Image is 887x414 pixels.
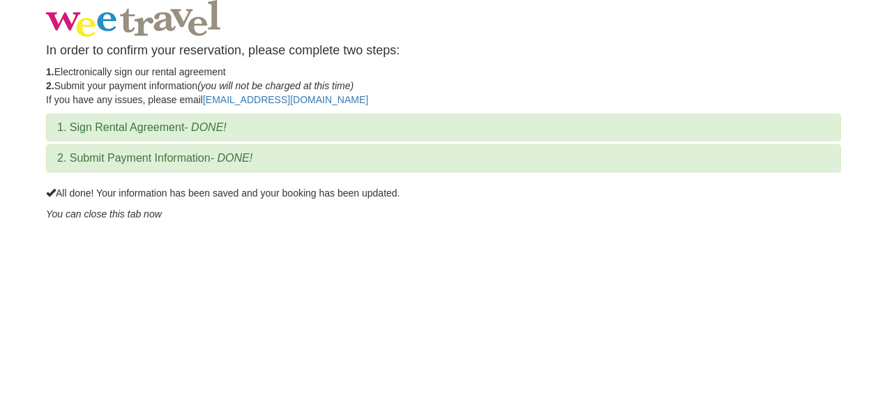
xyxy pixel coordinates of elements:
em: You can close this tab now [46,208,162,220]
p: All done! Your information has been saved and your booking has been updated. [46,186,841,200]
h3: 1. Sign Rental Agreement [57,121,830,134]
a: [EMAIL_ADDRESS][DOMAIN_NAME] [203,94,368,105]
h4: In order to confirm your reservation, please complete two steps: [46,44,841,58]
h3: 2. Submit Payment Information [57,152,830,164]
em: (you will not be charged at this time) [197,80,354,91]
em: - DONE! [184,121,226,133]
strong: 2. [46,80,54,91]
p: Electronically sign our rental agreement Submit your payment information If you have any issues, ... [46,65,841,107]
em: - DONE! [211,152,252,164]
strong: 1. [46,66,54,77]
